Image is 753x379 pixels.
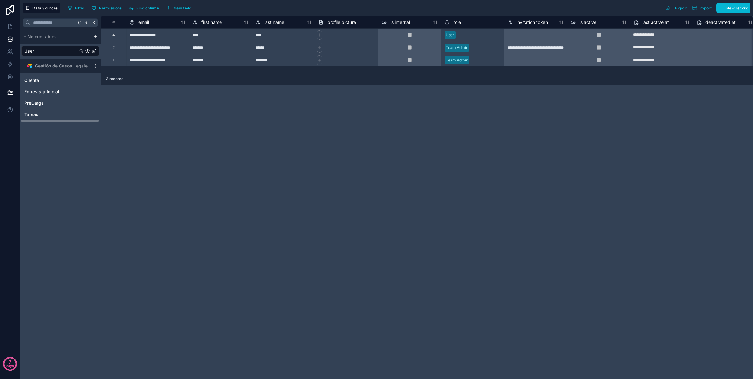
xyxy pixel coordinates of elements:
div: scrollable content [20,30,101,122]
span: deactivated at [705,19,736,26]
span: is active [579,19,596,26]
span: Tareas [24,111,38,118]
span: 3 records [106,76,123,81]
span: Permissions [99,6,122,10]
span: Export [675,6,687,10]
button: Filter [65,3,87,13]
div: Cliente [21,75,99,85]
button: Find column [127,3,161,13]
div: PreCarga [21,98,99,108]
span: role [453,19,461,26]
span: is internal [390,19,410,26]
div: Team Admin [446,57,468,63]
div: Team Admin [446,45,468,50]
a: Cliente [24,77,84,84]
span: New record [726,6,748,10]
a: PreCarga [24,100,84,106]
span: last active at [642,19,669,26]
span: Import [699,6,712,10]
div: 1 [113,58,114,63]
span: Noloco tables [27,33,57,40]
a: Tareas [24,111,84,118]
div: # [106,20,121,25]
a: User [24,48,78,54]
span: Data Sources [32,6,58,10]
button: Import [690,3,714,13]
div: 4 [112,32,115,38]
button: Noloco tables [21,32,90,41]
div: 2 [112,45,115,50]
span: New field [174,6,192,10]
p: 7 [9,359,11,365]
span: User [24,48,34,54]
p: days [6,361,14,370]
span: Find column [136,6,159,10]
span: invitation token [516,19,548,26]
div: User [446,32,454,38]
button: New record [716,3,750,13]
span: email [138,19,149,26]
button: Airtable LogoGestión de Casos Legales [21,61,90,70]
span: Ctrl [78,19,90,26]
div: Entrevista Inicial [21,87,99,97]
span: K [91,20,96,25]
button: Data Sources [23,3,60,13]
span: last name [264,19,284,26]
img: Airtable Logo [27,63,32,68]
a: Entrevista Inicial [24,89,84,95]
div: Tareas [21,109,99,120]
a: Permissions [89,3,126,13]
div: User [21,46,99,56]
button: Export [663,3,690,13]
span: Entrevista Inicial [24,89,59,95]
span: Gestión de Casos Legales [35,63,90,69]
button: New field [164,3,194,13]
button: Permissions [89,3,124,13]
a: New record [714,3,750,13]
span: Filter [75,6,85,10]
span: first name [201,19,222,26]
span: Cliente [24,77,39,84]
span: PreCarga [24,100,44,106]
span: profile picture [327,19,356,26]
